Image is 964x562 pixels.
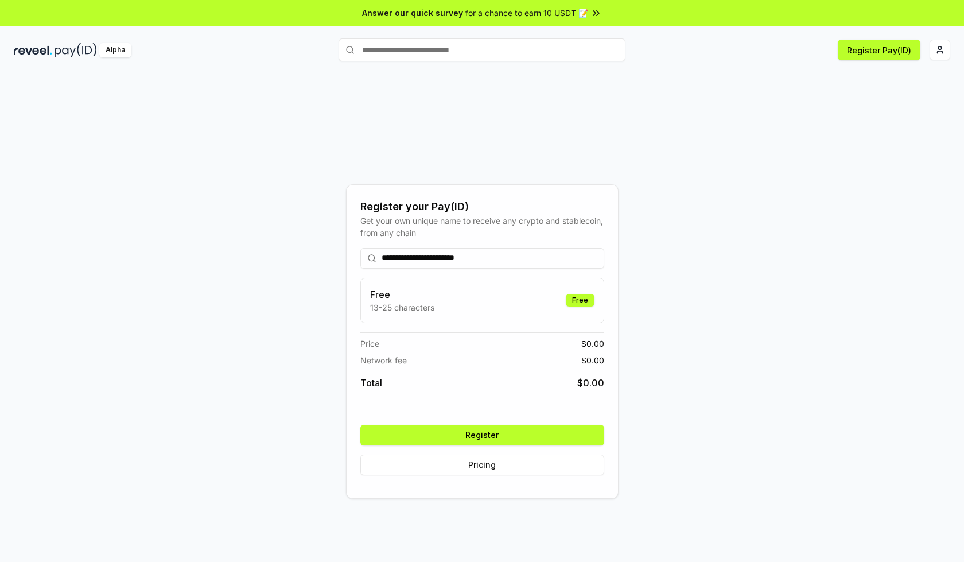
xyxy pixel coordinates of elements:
div: Register your Pay(ID) [360,199,604,215]
p: 13-25 characters [370,301,434,313]
span: $ 0.00 [581,338,604,350]
img: reveel_dark [14,43,52,57]
span: Total [360,376,382,390]
div: Alpha [99,43,131,57]
div: Get your own unique name to receive any crypto and stablecoin, from any chain [360,215,604,239]
button: Register Pay(ID) [838,40,920,60]
span: Price [360,338,379,350]
span: $ 0.00 [577,376,604,390]
span: $ 0.00 [581,354,604,366]
button: Register [360,425,604,445]
span: Answer our quick survey [362,7,463,19]
div: Free [566,294,594,307]
span: for a chance to earn 10 USDT 📝 [465,7,588,19]
h3: Free [370,288,434,301]
button: Pricing [360,455,604,475]
span: Network fee [360,354,407,366]
img: pay_id [55,43,97,57]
